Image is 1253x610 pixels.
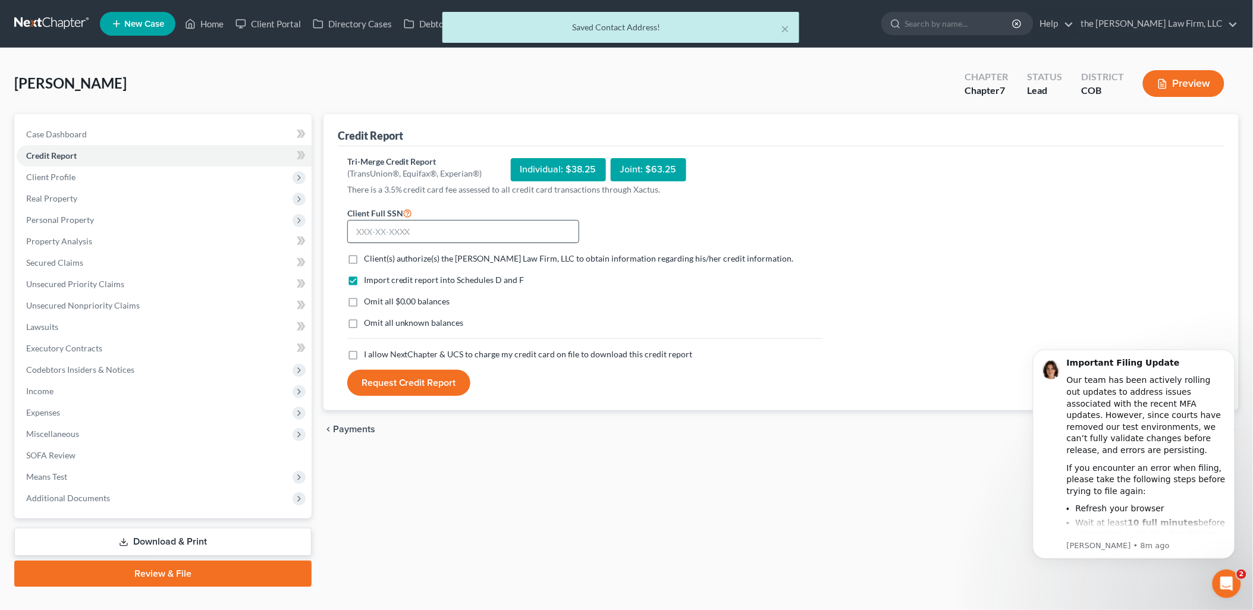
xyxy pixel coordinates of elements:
span: Property Analysis [26,236,92,246]
div: Chapter [965,70,1008,84]
span: I allow NextChapter & UCS to charge my credit card on file to download this credit report [364,349,693,359]
span: 2 [1237,570,1246,579]
a: SOFA Review [17,445,312,466]
a: Unsecured Nonpriority Claims [17,295,312,316]
a: Property Analysis [17,231,312,252]
input: XXX-XX-XXXX [347,220,579,244]
span: Client Full SSN [347,208,403,218]
span: Payments [333,425,375,434]
span: Means Test [26,471,67,482]
div: Status [1027,70,1062,84]
div: District [1081,70,1124,84]
div: Individual: $38.25 [511,158,606,181]
span: Client(s) authorize(s) the [PERSON_NAME] Law Firm, LLC to obtain information regarding his/her cr... [364,253,794,263]
a: Lawsuits [17,316,312,338]
span: Expenses [26,407,60,417]
a: Executory Contracts [17,338,312,359]
div: Credit Report [338,128,403,143]
span: [PERSON_NAME] [14,74,127,92]
a: Secured Claims [17,252,312,273]
div: Tri-Merge Credit Report [347,156,482,168]
button: Request Credit Report [347,370,470,396]
div: Saved Contact Address! [452,21,790,33]
span: Credit Report [26,150,77,161]
span: Additional Documents [26,493,110,503]
span: Unsecured Priority Claims [26,279,124,289]
div: (TransUnion®, Equifax®, Experian®) [347,168,482,180]
span: SOFA Review [26,450,76,460]
iframe: Intercom notifications message [1015,335,1253,604]
span: Omit all $0.00 balances [364,296,450,306]
span: Omit all unknown balances [364,317,464,328]
div: Joint: $63.25 [611,158,686,181]
a: Unsecured Priority Claims [17,273,312,295]
span: Secured Claims [26,257,83,268]
a: Case Dashboard [17,124,312,145]
button: chevron_left Payments [324,425,375,434]
button: × [781,21,790,36]
span: Miscellaneous [26,429,79,439]
a: Download & Print [14,528,312,556]
span: Personal Property [26,215,94,225]
span: Real Property [26,193,77,203]
span: Executory Contracts [26,343,102,353]
span: Income [26,386,54,396]
span: Unsecured Nonpriority Claims [26,300,140,310]
div: Lead [1027,84,1062,98]
p: There is a 3.5% credit card fee assessed to all credit card transactions through Xactus. [347,184,823,196]
span: Import credit report into Schedules D and F [364,275,525,285]
i: chevron_left [324,425,333,434]
div: Chapter [965,84,1008,98]
iframe: Intercom live chat [1213,570,1241,598]
a: Credit Report [17,145,312,166]
span: Case Dashboard [26,129,87,139]
span: 7 [1000,84,1005,96]
a: Review & File [14,561,312,587]
div: COB [1081,84,1124,98]
span: Lawsuits [26,322,58,332]
span: Client Profile [26,172,76,182]
button: Preview [1143,70,1224,97]
span: Codebtors Insiders & Notices [26,364,134,375]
